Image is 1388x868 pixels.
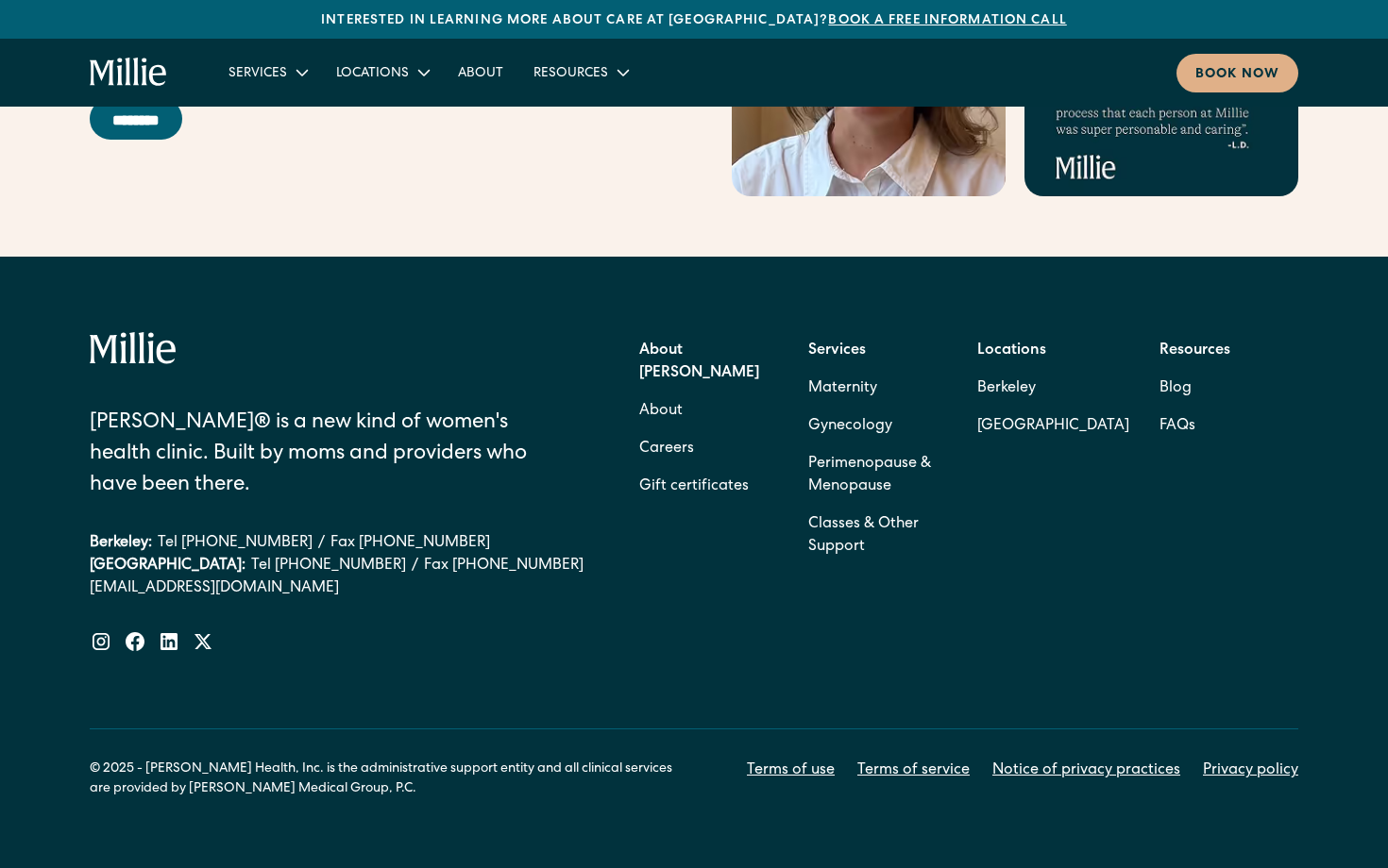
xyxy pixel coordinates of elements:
div: Book now [1195,65,1279,85]
a: Gynecology [808,408,892,445]
a: Gift certificates [639,468,749,506]
div: / [318,532,325,555]
a: Notice of privacy practices [992,759,1180,782]
a: Book a free information call [828,14,1066,27]
a: [GEOGRAPHIC_DATA] [977,408,1129,445]
strong: About [PERSON_NAME] [639,343,759,381]
strong: Services [808,343,866,359]
div: Berkeley: [90,532,152,555]
a: [EMAIL_ADDRESS][DOMAIN_NAME] [90,577,584,600]
a: About [443,57,518,88]
div: © 2025 - [PERSON_NAME] Health, Inc. is the administrative support entity and all clinical service... [90,759,694,799]
a: Fax [PHONE_NUMBER] [424,555,584,577]
div: / [412,555,418,577]
div: Locations [321,57,443,88]
div: Services [213,57,321,88]
div: Resources [518,57,642,88]
a: Terms of use [747,759,835,782]
div: [GEOGRAPHIC_DATA]: [90,555,245,577]
a: Tel [PHONE_NUMBER] [158,532,313,555]
div: Resources [533,64,608,84]
div: [PERSON_NAME]® is a new kind of women's health clinic. Built by moms and providers who have been ... [90,409,534,502]
strong: Resources [1159,343,1230,359]
a: Terms of service [857,759,970,782]
strong: Locations [977,343,1046,359]
a: About [639,392,683,430]
a: Classes & Other Support [808,506,947,566]
div: Services [229,64,287,84]
a: FAQs [1159,408,1195,445]
a: Berkeley [977,370,1129,408]
a: Careers [639,430,694,468]
a: Tel [PHONE_NUMBER] [251,555,406,577]
a: home [90,58,168,88]
a: Book now [1176,54,1298,92]
a: Maternity [808,370,877,408]
a: Perimenopause & Menopause [808,445,947,506]
a: Fax [PHONE_NUMBER] [330,532,490,555]
a: Privacy policy [1203,759,1298,782]
a: Blog [1159,370,1192,408]
div: Locations [336,64,409,84]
